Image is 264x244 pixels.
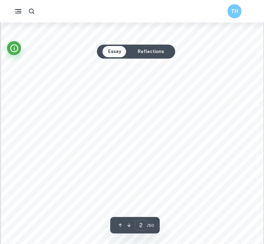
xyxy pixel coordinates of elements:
[132,46,170,57] button: Reflections
[147,222,154,229] span: / 50
[231,7,239,15] h6: TH
[227,4,242,18] button: TH
[7,41,21,55] button: Info
[103,46,127,57] button: Essay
